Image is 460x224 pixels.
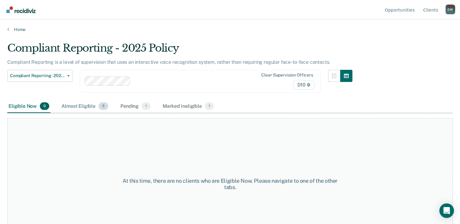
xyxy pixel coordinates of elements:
[60,100,109,113] div: Almost Eligible9
[119,178,341,191] div: At this time, there are no clients who are Eligible Now. Please navigate to one of the other tabs.
[205,102,214,110] span: 1
[445,5,455,14] div: D W
[261,73,313,78] div: Clear supervision officers
[7,59,330,65] p: Compliant Reporting is a level of supervision that uses an interactive voice recognition system, ...
[6,6,36,13] img: Recidiviz
[142,102,150,110] span: 1
[161,100,215,113] div: Marked Ineligible1
[7,27,453,32] a: Home
[10,73,65,78] span: Compliant Reporting - 2025 Policy
[293,80,314,90] span: D10
[445,5,455,14] button: Profile dropdown button
[119,100,152,113] div: Pending1
[7,42,352,59] div: Compliant Reporting - 2025 Policy
[7,70,72,82] button: Compliant Reporting - 2025 Policy
[99,102,108,110] span: 9
[439,203,454,218] div: Open Intercom Messenger
[40,102,49,110] span: 0
[7,100,50,113] div: Eligible Now0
